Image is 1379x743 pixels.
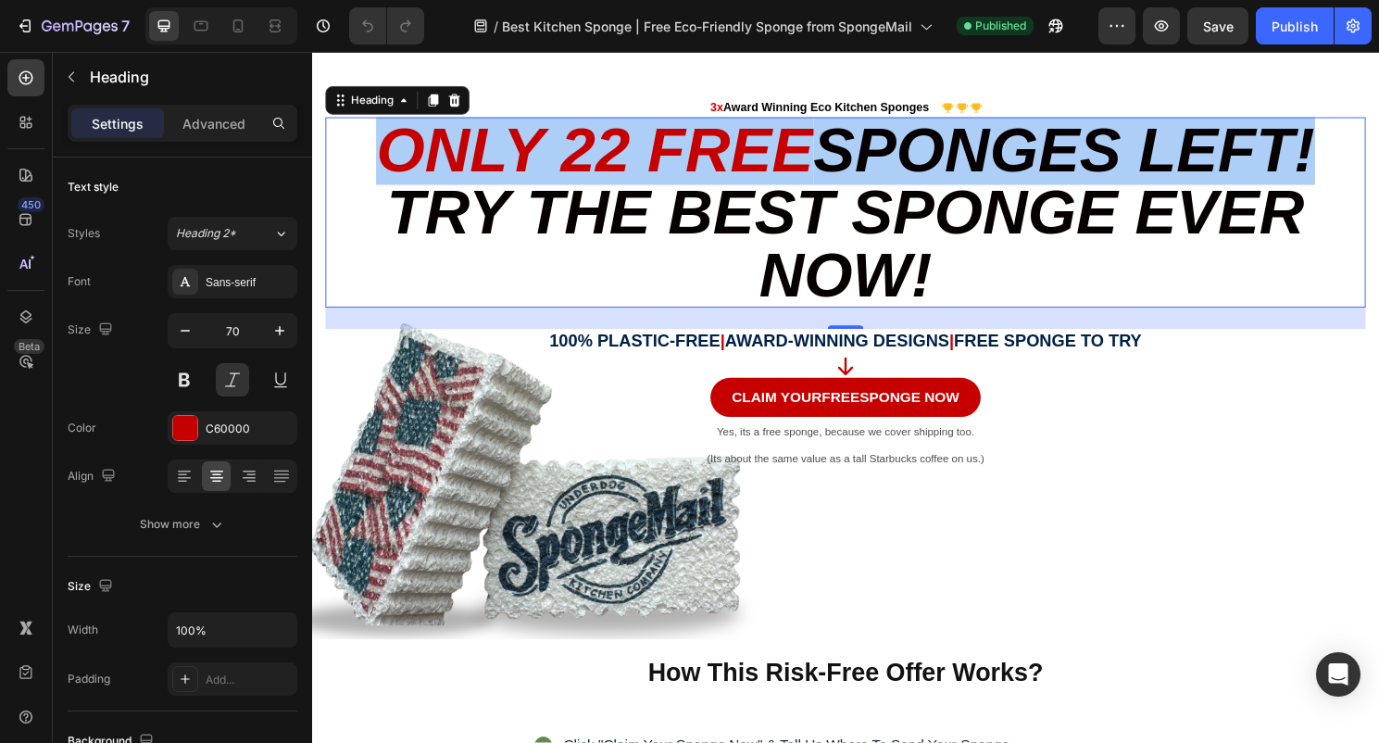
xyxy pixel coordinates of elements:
div: Heading [37,43,88,59]
span: Sponges Left! Try the Best Sponge Ever Now! [78,67,1045,269]
p: Advanced [182,114,245,133]
input: Auto [169,613,296,647]
div: Undo/Redo [349,7,424,44]
span: Award-Winning Designs [430,292,663,311]
div: Size [68,318,117,343]
strong: FREE [531,352,570,368]
button: Publish [1256,7,1334,44]
div: C60000 [206,421,293,437]
span: | [425,292,430,311]
div: Text style [68,179,119,195]
div: Color [68,420,96,436]
span: Heading 2* [176,225,236,242]
p: 7 [121,15,130,37]
div: Beta [14,339,44,354]
span: Save [1203,19,1234,34]
div: Font [68,273,91,290]
button: Heading 2* [168,217,297,250]
button: Save [1187,7,1248,44]
div: Publish [1272,17,1318,36]
p: Claim Your Sponge NOW [437,351,674,371]
div: Size [68,574,117,599]
div: Sans-serif [206,274,293,291]
span: 100% Plastic-Free [247,292,425,311]
span: (Its about the same value as a tall Starbucks coffee on us.) [411,418,700,431]
span: Only 22 Free [67,67,521,139]
button: Show more [68,508,297,541]
div: Align [68,464,119,489]
div: Open Intercom Messenger [1316,652,1360,697]
div: Width [68,622,98,638]
a: Claim YourFREESponge NOW [415,340,696,382]
div: Padding [68,671,110,687]
p: Settings [92,114,144,133]
h2: Rich Text Editor. Editing area: main [14,69,1097,267]
span: Free Sponge To Try [669,292,864,311]
div: Styles [68,225,100,242]
iframe: Design area [312,52,1379,743]
span: Yes, its a free sponge, because we cover shipping too. [421,390,690,403]
span: Best Kitchen Sponge | Free Eco-Friendly Sponge from SpongeMail [502,17,912,36]
strong: How This Risk-Free Offer Works? [350,633,761,661]
button: 7 [7,7,138,44]
span: | [664,292,669,311]
span: / [494,17,498,36]
p: Heading [90,66,290,88]
div: Add... [206,672,293,688]
div: Show more [140,515,226,534]
span: Published [975,18,1026,34]
div: 450 [18,197,44,212]
p: Click "Claim Your Sponge Now" & Tell Us Where To Send Your Sponge [262,710,879,737]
